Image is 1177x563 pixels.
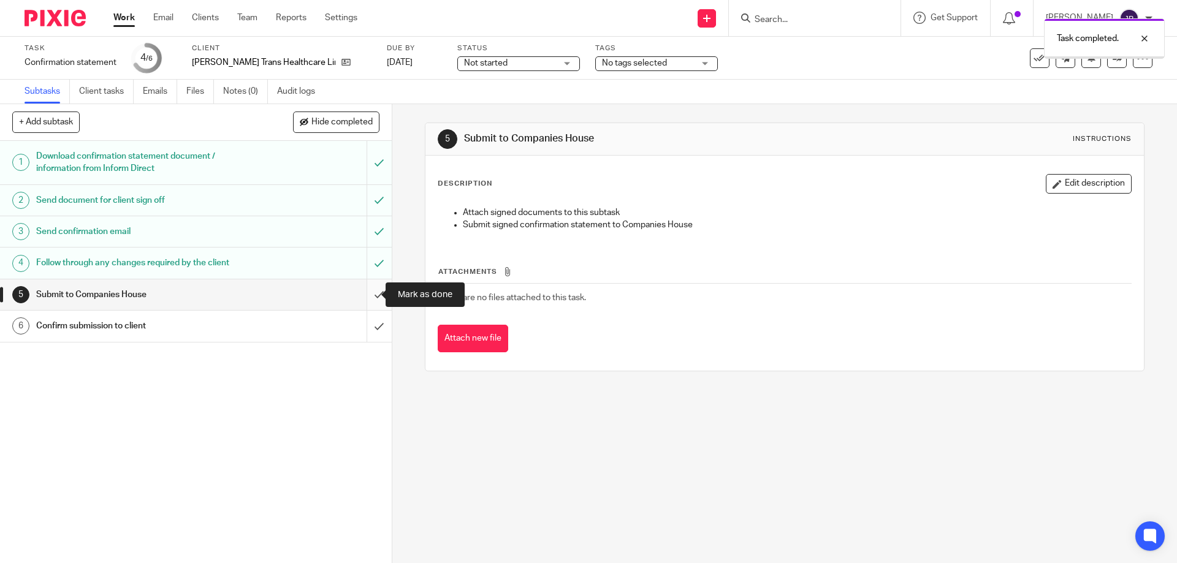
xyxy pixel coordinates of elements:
button: Attach new file [438,325,508,352]
p: Description [438,179,492,189]
p: Attach signed documents to this subtask [463,206,1130,219]
a: Settings [325,12,357,24]
a: Reports [276,12,307,24]
span: [DATE] [387,58,413,67]
a: Team [237,12,257,24]
h1: Download confirmation statement document / information from Inform Direct [36,147,248,178]
span: There are no files attached to this task. [438,293,586,302]
h1: Send document for client sign off [36,191,248,210]
h1: Send confirmation email [36,222,248,241]
div: 2 [12,192,29,209]
div: 1 [12,154,29,171]
a: Work [113,12,135,24]
div: 4 [12,255,29,272]
a: Client tasks [79,80,134,104]
button: + Add subtask [12,111,80,132]
label: Due by [387,43,442,53]
span: Hide completed [311,118,373,127]
a: Subtasks [25,80,70,104]
span: No tags selected [602,59,667,67]
a: Clients [192,12,219,24]
a: Notes (0) [223,80,268,104]
div: 3 [12,223,29,240]
a: Audit logs [277,80,324,104]
p: Task completed. [1057,32,1119,45]
button: Hide completed [293,111,379,132]
img: svg%3E [1119,9,1139,28]
h1: Submit to Companies House [464,132,811,145]
label: Status [457,43,580,53]
p: Submit signed confirmation statement to Companies House [463,219,1130,231]
a: Emails [143,80,177,104]
h1: Submit to Companies House [36,285,248,304]
img: Pixie [25,10,86,26]
label: Task [25,43,116,53]
h1: Follow through any changes required by the client [36,254,248,272]
a: Files [186,80,214,104]
div: 6 [12,317,29,334]
small: /6 [146,55,153,62]
p: [PERSON_NAME] Trans Healthcare Limited [192,56,335,69]
button: Edit description [1046,174,1132,194]
h1: Confirm submission to client [36,317,248,335]
div: Confirmation statement [25,56,116,69]
div: 5 [12,286,29,303]
div: Instructions [1073,134,1132,144]
span: Not started [464,59,508,67]
label: Client [192,43,371,53]
div: 4 [140,51,153,65]
a: Email [153,12,173,24]
div: 5 [438,129,457,149]
span: Attachments [438,268,497,275]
